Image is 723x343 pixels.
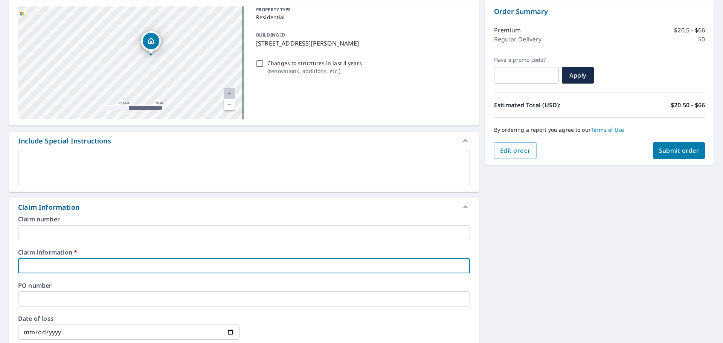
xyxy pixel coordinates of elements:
[659,146,699,155] span: Submit order
[494,127,705,133] p: By ordering a report you agree to our
[653,142,705,159] button: Submit order
[18,282,470,288] label: PO number
[494,6,705,17] p: Order Summary
[224,99,235,110] a: Current Level 20, Zoom Out
[494,56,559,63] label: Have a promo code?
[9,132,479,150] div: Include Special Instructions
[494,26,521,35] p: Premium
[494,101,599,110] p: Estimated Total (USD):
[698,35,705,44] p: $0
[18,136,111,146] div: Include Special Instructions
[591,126,624,133] a: Terms of Use
[18,202,79,212] div: Claim Information
[568,71,588,79] span: Apply
[562,67,594,84] button: Apply
[494,35,541,44] p: Regular Delivery
[671,101,705,110] p: $20.50 - $66
[141,31,161,55] div: Dropped pin, building 1, Residential property, 44 Kerrigan St Long Beach, NY 11561
[267,67,362,75] p: ( renovations, additions, etc. )
[256,13,467,21] p: Residential
[494,142,537,159] button: Edit order
[18,249,470,255] label: Claim information
[256,6,467,13] p: PROPERTY TYPE
[18,216,470,222] label: Claim number
[500,146,531,155] span: Edit order
[256,39,467,48] p: [STREET_ADDRESS][PERSON_NAME]
[674,26,705,35] p: $20.5 - $66
[267,59,362,67] p: Changes to structures in last 4 years
[18,316,239,322] label: Date of loss
[256,32,285,38] p: BUILDING ID
[9,198,479,216] div: Claim Information
[224,88,235,99] a: Current Level 20, Zoom In Disabled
